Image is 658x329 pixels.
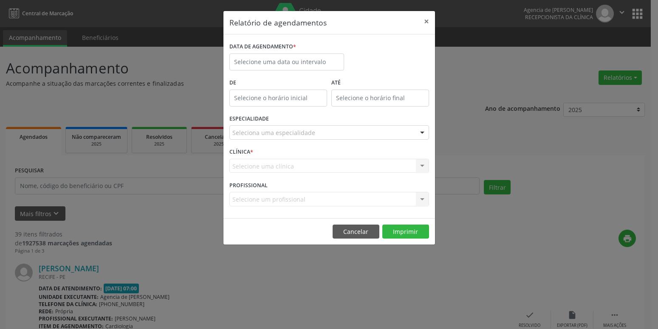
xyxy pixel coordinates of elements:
[229,53,344,70] input: Selecione uma data ou intervalo
[229,179,268,192] label: PROFISSIONAL
[229,90,327,107] input: Selecione o horário inicial
[232,128,315,137] span: Seleciona uma especialidade
[229,76,327,90] label: De
[418,11,435,32] button: Close
[229,40,296,53] label: DATA DE AGENDAMENTO
[229,112,269,126] label: ESPECIALIDADE
[331,90,429,107] input: Selecione o horário final
[229,17,327,28] h5: Relatório de agendamentos
[229,146,253,159] label: CLÍNICA
[333,225,379,239] button: Cancelar
[382,225,429,239] button: Imprimir
[331,76,429,90] label: ATÉ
